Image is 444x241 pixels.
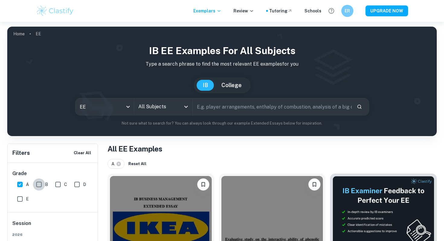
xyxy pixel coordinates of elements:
button: UPGRADE NOW [365,5,408,16]
span: D [83,181,86,188]
a: Tutoring [269,8,292,14]
h6: Filters [12,149,30,157]
a: Home [13,30,25,38]
button: College [215,80,248,91]
a: Schools [304,8,321,14]
span: A [26,181,29,188]
span: E [26,196,29,202]
p: Exemplars [193,8,221,14]
button: Help and Feedback [326,6,336,16]
img: Clastify logo [36,5,74,17]
span: 2026 [12,232,93,237]
button: Reset All [127,159,148,168]
button: Bookmark [197,178,209,191]
img: profile cover [7,27,437,136]
p: Review [233,8,254,14]
span: A [111,161,117,167]
span: C [64,181,67,188]
h1: All EE Examples [108,143,437,154]
button: Open [182,103,190,111]
p: Not sure what to search for? You can always look through our example Extended Essays below for in... [12,120,432,126]
p: EE [36,31,41,37]
p: Type a search phrase to find the most relevant EE examples for you [12,60,432,68]
button: Bookmark [308,178,320,191]
h6: Session [12,220,93,232]
h1: IB EE examples for all subjects [12,44,432,58]
button: IB [197,80,214,91]
span: B [45,181,48,188]
h6: Grade [12,170,93,177]
div: A [108,159,124,169]
button: ER [341,5,353,17]
h6: ER [344,8,351,14]
div: EE [76,98,134,115]
button: Search [354,102,365,112]
input: E.g. player arrangements, enthalpy of combustion, analysis of a big city... [193,98,352,115]
button: Clear All [72,148,93,158]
